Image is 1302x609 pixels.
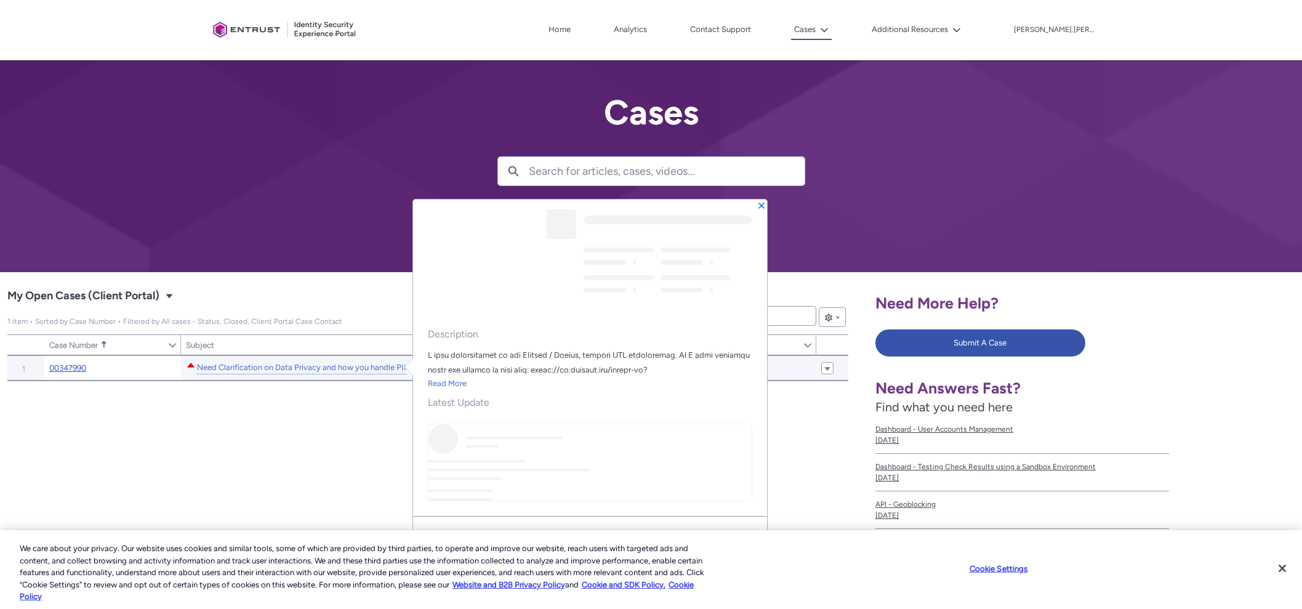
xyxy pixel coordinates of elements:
[186,360,196,370] lightning-icon: Escalated
[428,379,467,388] a: Read More
[875,474,899,482] lightning-formatted-date-time: [DATE]
[869,20,964,39] button: Additional Resources
[20,542,716,603] div: We care about your privacy. Our website uses cookies and similar tools, some of which are provide...
[428,397,752,409] span: Latest Update
[960,557,1037,581] button: Cookie Settings
[1014,26,1094,34] p: [PERSON_NAME].[PERSON_NAME]
[49,341,98,350] span: Case Number
[875,436,899,445] lightning-formatted-date-time: [DATE]
[452,580,565,589] a: More information about our cookie policy., opens in a new tab
[687,20,754,39] a: Contact Support
[162,288,177,303] button: Select a List View: Cases
[875,400,1013,414] span: Find what you need here
[875,511,899,520] lightning-formatted-date-time: [DATE]
[819,307,846,327] button: List View Controls
[413,200,767,313] header: Highlights panel header
[875,499,1169,510] span: API - Geoblocking
[611,20,650,39] a: Analytics, opens in new tab
[7,355,848,381] table: My Open Cases (Client Portal)
[875,461,1169,472] span: Dashboard - Testing Check Results using a Sandbox Environment
[875,294,999,312] span: Need More Help?
[757,201,766,209] button: Close
[791,20,832,40] button: Cases
[1269,555,1296,582] button: Close
[497,94,805,132] h2: Cases
[529,157,805,185] input: Search for articles, cases, videos...
[1013,23,1095,35] button: User Profile carl.lee
[875,424,1169,435] span: Dashboard - User Accounts Management
[428,348,752,377] div: L ipsu dolorsitamet co adi Elitsed / Doeius, tempori UTL etdoloremag. Al E admi veniamqu nostr ex...
[7,317,342,326] span: My Open Cases (Client Portal)
[428,424,752,501] div: Feed
[49,362,86,374] a: 00347990
[428,328,752,341] span: Description
[875,379,1169,398] h1: Need Answers Fast?
[7,286,159,306] span: My Open Cases (Client Portal)
[545,20,574,39] a: Home
[498,157,529,185] button: Search
[582,580,665,589] a: Cookie and SDK Policy.
[875,329,1085,357] button: Submit A Case
[197,361,406,374] a: Need Clarification on Data Privacy and how you handle PII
